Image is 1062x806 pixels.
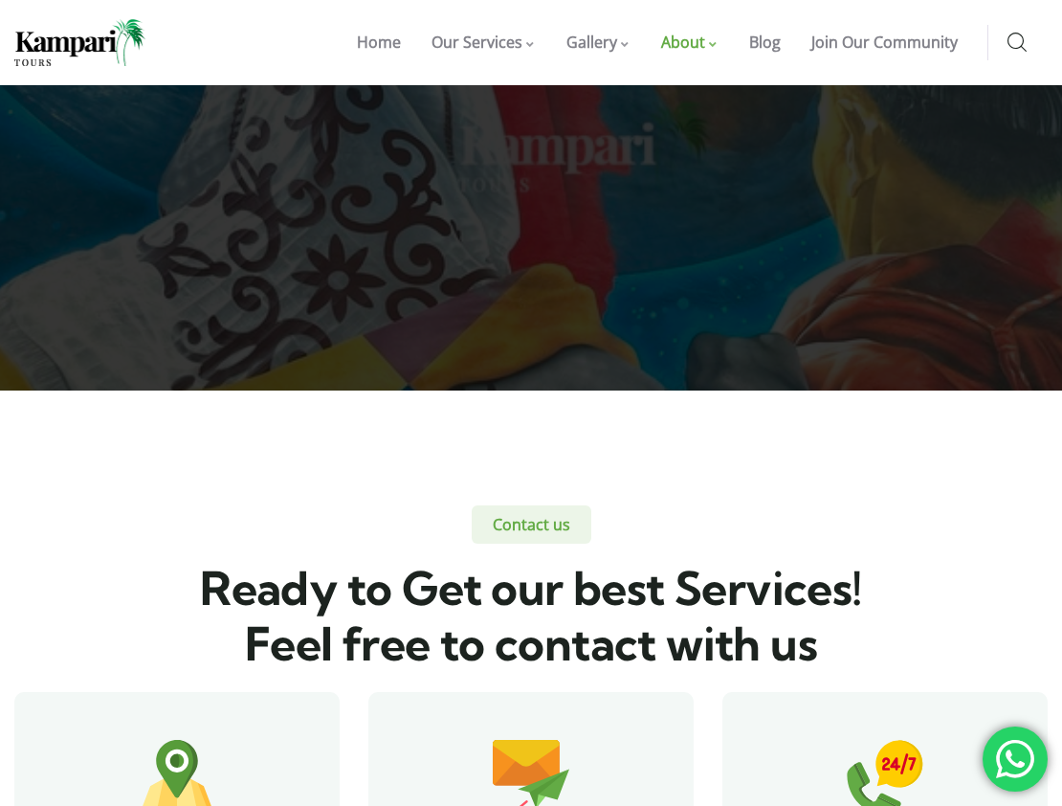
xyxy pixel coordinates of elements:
span: Contact us [472,505,591,544]
span: Blog [749,32,781,53]
span: About [661,32,705,53]
span: Home [357,32,401,53]
span: Our Services [431,32,522,53]
span: Ready to Get our best Services! Feel free to contact with us [200,560,861,673]
div: 'Chat [983,727,1048,792]
span: Join Our Community [811,32,958,53]
img: Home [14,19,145,65]
span: Gallery [566,32,617,53]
